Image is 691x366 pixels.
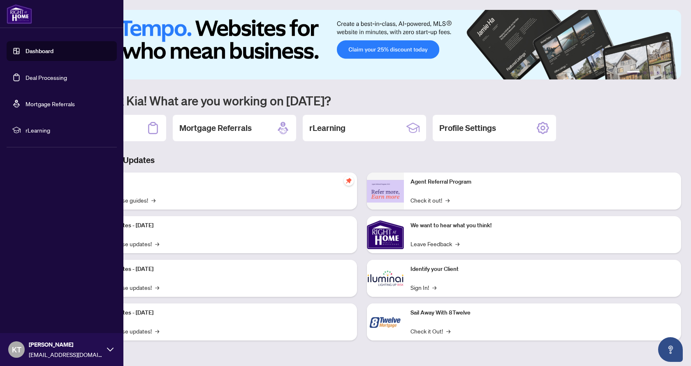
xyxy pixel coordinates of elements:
[446,326,450,336] span: →
[26,100,75,107] a: Mortgage Referrals
[7,4,32,24] img: logo
[155,283,159,292] span: →
[367,260,404,297] img: Identify your Client
[26,126,111,135] span: rLearning
[410,177,675,186] p: Agent Referral Program
[656,71,660,75] button: 4
[29,340,103,349] span: [PERSON_NAME]
[43,93,681,108] h1: Welcome back Kia! What are you working on [DATE]?
[663,71,666,75] button: 5
[309,122,345,134] h2: rLearning
[650,71,653,75] button: 3
[86,308,350,317] p: Platform Updates - [DATE]
[627,71,640,75] button: 1
[26,74,67,81] a: Deal Processing
[367,216,404,253] img: We want to hear what you think!
[432,283,436,292] span: →
[179,122,252,134] h2: Mortgage Referrals
[155,239,159,248] span: →
[86,221,350,230] p: Platform Updates - [DATE]
[155,326,159,336] span: →
[439,122,496,134] h2: Profile Settings
[26,47,53,55] a: Dashboard
[670,71,673,75] button: 6
[86,177,350,186] p: Self-Help
[86,265,350,274] p: Platform Updates - [DATE]
[344,176,354,186] span: pushpin
[410,221,675,230] p: We want to hear what you think!
[410,308,675,317] p: Sail Away With 8Twelve
[410,265,675,274] p: Identify your Client
[151,196,155,205] span: →
[367,303,404,340] img: Sail Away With 8Twelve
[43,10,681,79] img: Slide 0
[43,154,681,166] h3: Brokerage & Industry Updates
[410,239,459,248] a: Leave Feedback→
[410,283,436,292] a: Sign In!→
[643,71,647,75] button: 2
[445,196,450,205] span: →
[455,239,459,248] span: →
[410,196,450,205] a: Check it out!→
[367,180,404,203] img: Agent Referral Program
[12,344,21,355] span: KT
[410,326,450,336] a: Check it Out!→
[658,337,683,362] button: Open asap
[29,350,103,359] span: [EMAIL_ADDRESS][DOMAIN_NAME]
